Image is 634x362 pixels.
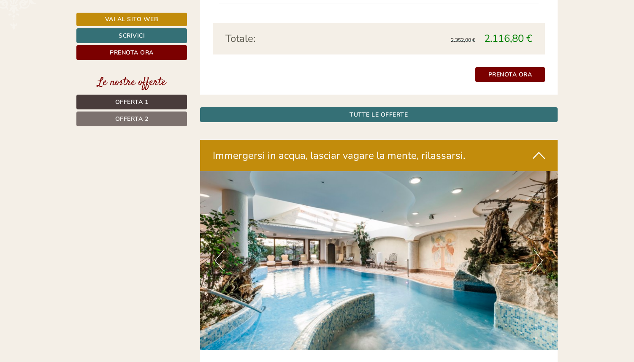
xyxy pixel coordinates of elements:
span: Offerta 1 [115,98,149,106]
span: 2.352,00 € [451,37,475,44]
a: Prenota ora [475,67,545,82]
div: Le nostre offerte [76,75,187,90]
button: Next [534,250,543,271]
button: Previous [215,250,224,271]
div: Immergersi in acqua, lasciar vagare la mente, rilassarsi. [200,140,558,171]
a: Vai al sito web [76,13,187,26]
div: [GEOGRAPHIC_DATA] [13,24,124,31]
small: 00:01 [13,41,124,47]
div: Buon giorno, come possiamo aiutarla? [6,23,128,49]
a: TUTTE LE OFFERTE [200,107,558,122]
a: Prenota ora [76,45,187,60]
button: Invia [290,223,333,237]
div: Totale: [219,31,379,46]
div: [DATE] [151,6,182,21]
span: 2.116,80 € [484,32,532,45]
span: Offerta 2 [115,115,149,123]
a: Scrivici [76,28,187,43]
